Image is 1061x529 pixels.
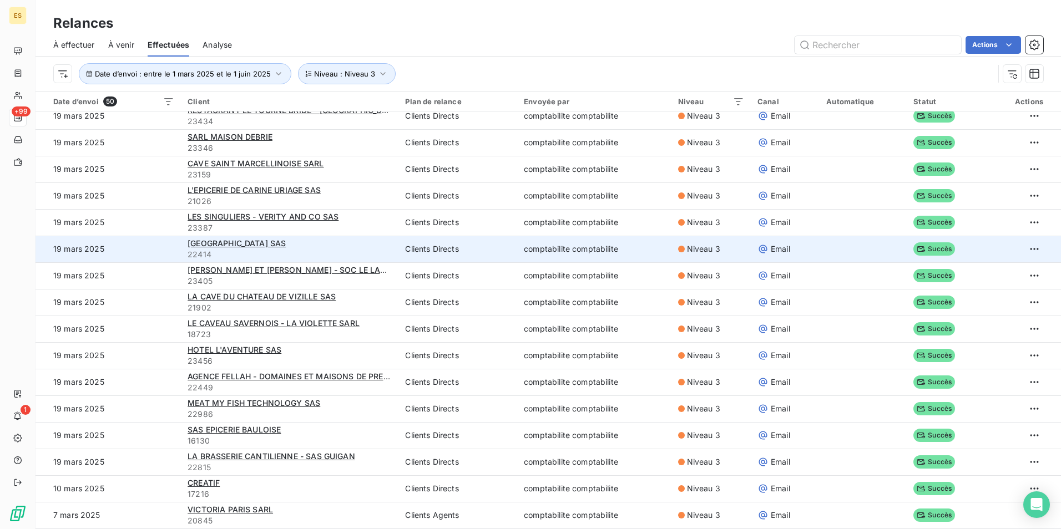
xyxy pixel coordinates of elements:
[148,39,190,50] span: Effectuées
[913,189,955,202] span: Succès
[12,106,31,116] span: +99
[188,329,392,340] span: 18723
[771,403,790,414] span: Email
[95,69,271,78] span: Date d’envoi : entre le 1 mars 2025 et le 1 juin 2025
[188,116,392,127] span: 23434
[517,129,671,156] td: comptabilite comptabilite
[36,316,181,342] td: 19 mars 2025
[398,103,517,129] td: Clients Directs
[913,322,955,335] span: Succès
[36,103,181,129] td: 19 mars 2025
[188,276,392,287] span: 23405
[771,323,790,334] span: Email
[517,209,671,236] td: comptabilite comptabilite
[398,395,517,422] td: Clients Directs
[771,483,790,494] span: Email
[188,292,336,301] span: LA CAVE DU CHATEAU DE VIZILLE SAS
[298,63,396,84] button: Niveau : Niveau 3
[188,451,355,461] span: LA BRASSERIE CANTILIENNE - SAS GUIGAN
[398,182,517,209] td: Clients Directs
[188,265,432,274] span: [PERSON_NAME] ET [PERSON_NAME] - SOC LE LACYDONS SAS
[517,236,671,262] td: comptabilite comptabilite
[913,349,955,362] span: Succès
[913,109,955,123] span: Succès
[771,217,790,228] span: Email
[9,109,26,126] a: +99
[517,182,671,209] td: comptabilite comptabilite
[36,449,181,475] td: 19 mars 2025
[36,156,181,182] td: 19 mars 2025
[913,402,955,415] span: Succès
[795,36,961,54] input: Rechercher
[103,96,117,106] span: 50
[188,398,320,408] span: MEAT MY FISH TECHNOLOGY SAS
[687,110,720,121] span: Niveau 3
[188,318,360,328] span: LE CAVEAU SAVERNOIS - LA VIOLETTE SARL
[188,425,281,434] span: SAS EPICERIE BAULOISE
[913,375,955,389] span: Succès
[188,489,392,500] span: 17216
[771,270,790,281] span: Email
[188,159,324,168] span: CAVE SAINT MARCELLINOISE SARL
[36,289,181,316] td: 19 mars 2025
[687,137,720,148] span: Niveau 3
[687,270,720,281] span: Niveau 3
[913,242,955,256] span: Succès
[36,182,181,209] td: 19 mars 2025
[517,449,671,475] td: comptabilite comptabilite
[913,97,979,106] div: Statut
[771,377,790,388] span: Email
[687,217,720,228] span: Niveau 3
[687,510,720,521] span: Niveau 3
[771,430,790,441] span: Email
[398,449,517,475] td: Clients Directs
[398,236,517,262] td: Clients Directs
[36,342,181,369] td: 19 mars 2025
[771,456,790,467] span: Email
[188,222,392,233] span: 23387
[9,505,27,522] img: Logo LeanPay
[687,243,720,255] span: Niveau 3
[517,369,671,395] td: comptabilite comptabilite
[53,39,95,50] span: À effectuer
[188,249,392,260] span: 22414
[517,502,671,528] td: comptabilite comptabilite
[188,435,392,446] span: 16130
[517,475,671,502] td: comptabilite comptabilite
[108,39,134,50] span: À venir
[398,369,517,395] td: Clients Directs
[188,478,220,487] span: CREATIF
[913,482,955,495] span: Succès
[398,129,517,156] td: Clients Directs
[771,350,790,361] span: Email
[687,323,720,334] span: Niveau 3
[771,164,790,175] span: Email
[913,162,955,176] span: Succès
[1023,491,1050,518] div: Open Intercom Messenger
[188,409,392,420] span: 22986
[398,209,517,236] td: Clients Directs
[687,430,720,441] span: Niveau 3
[398,316,517,342] td: Clients Directs
[9,7,27,24] div: ES
[203,39,232,50] span: Analyse
[21,405,31,415] span: 1
[913,269,955,282] span: Succès
[678,97,744,106] div: Niveau
[188,515,392,526] span: 20845
[188,185,321,195] span: L'EPICERIE DE CARINE URIAGE SAS
[36,502,181,528] td: 7 mars 2025
[36,475,181,502] td: 10 mars 2025
[687,403,720,414] span: Niveau 3
[517,342,671,369] td: comptabilite comptabilite
[398,475,517,502] td: Clients Directs
[188,132,272,141] span: SARL MAISON DEBRIE
[314,69,375,78] span: Niveau : Niveau 3
[188,196,392,207] span: 21026
[36,209,181,236] td: 19 mars 2025
[524,97,664,106] div: Envoyée par
[36,129,181,156] td: 19 mars 2025
[36,422,181,449] td: 19 mars 2025
[188,302,392,313] span: 21902
[992,97,1043,106] div: Actions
